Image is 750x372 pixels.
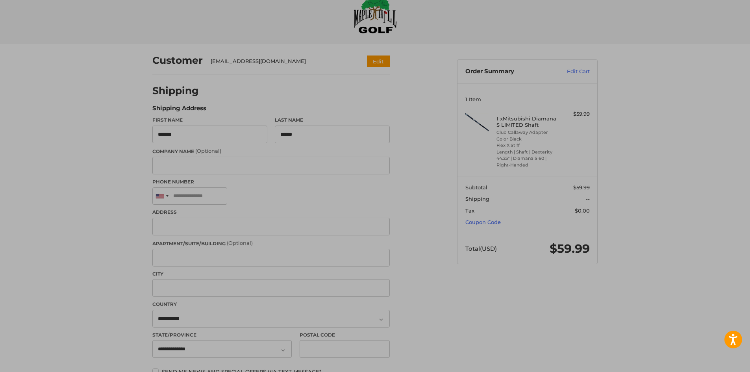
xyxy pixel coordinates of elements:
label: First Name [152,117,267,124]
span: Shipping [465,196,489,202]
span: $59.99 [573,184,590,191]
span: Tax [465,207,474,214]
legend: Shipping Address [152,104,206,117]
small: (Optional) [227,240,253,246]
label: Address [152,209,390,216]
div: $59.99 [559,110,590,118]
span: Subtotal [465,184,487,191]
label: Phone Number [152,178,390,185]
label: Apartment/Suite/Building [152,239,390,247]
label: Postal Code [300,331,390,339]
h3: Order Summary [465,68,550,76]
a: Coupon Code [465,219,501,225]
span: Total (USD) [465,245,497,252]
button: Edit [367,56,390,67]
small: (Optional) [195,148,221,154]
label: State/Province [152,331,292,339]
label: Company Name [152,147,390,155]
span: -- [586,196,590,202]
span: $0.00 [575,207,590,214]
li: Flex X Stiff [496,142,557,149]
div: United States: +1 [153,188,171,205]
label: Country [152,301,390,308]
div: [EMAIL_ADDRESS][DOMAIN_NAME] [211,57,352,65]
h4: 1 x Mitsubishi Diamana S LIMITED Shaft [496,115,557,128]
li: Club Callaway Adapter [496,129,557,136]
li: Color Black [496,136,557,143]
a: Edit Cart [550,68,590,76]
h2: Shipping [152,85,199,97]
label: City [152,270,390,278]
h3: 1 Item [465,96,590,102]
label: Last Name [275,117,390,124]
li: Length | Shaft | Dexterity 44.25" | Diamana S 60 | Right-Handed [496,149,557,168]
span: $59.99 [550,241,590,256]
h2: Customer [152,54,203,67]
